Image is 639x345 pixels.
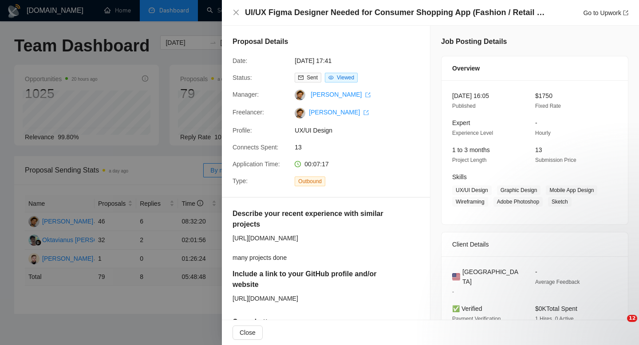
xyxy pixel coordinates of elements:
[452,63,480,73] span: Overview
[623,10,628,16] span: export
[452,289,454,295] span: -
[295,125,428,135] span: UX/UI Design
[307,74,318,81] span: Sent
[452,305,482,312] span: ✅ Verified
[452,232,617,256] div: Client Details
[298,75,304,80] span: mail
[233,144,279,151] span: Connects Spent:
[233,9,240,16] span: close
[245,7,551,18] h4: UI/UX Figma Designer Needed for Consumer Shopping App (Fashion / Retail MVP)
[535,92,552,99] span: $1750
[233,233,413,263] div: [URL][DOMAIN_NAME] many projects done
[452,119,470,126] span: Expert
[493,197,543,207] span: Adobe Photoshop
[233,57,247,64] span: Date:
[365,92,371,98] span: export
[452,173,467,180] span: Skills
[462,267,521,286] span: [GEOGRAPHIC_DATA]
[233,127,252,134] span: Profile:
[233,9,240,16] button: Close
[233,317,274,327] h5: Cover Letter
[441,36,507,47] h5: Job Posting Details
[627,315,637,322] span: 12
[311,91,371,98] a: [PERSON_NAME] export
[295,142,428,152] span: 13
[328,75,334,80] span: eye
[295,161,301,167] span: clock-circle
[233,294,405,303] div: [URL][DOMAIN_NAME]
[233,177,248,184] span: Type:
[233,325,263,340] button: Close
[583,9,628,16] a: Go to Upworkexport
[452,197,488,207] span: Wireframing
[304,161,329,168] span: 00:07:17
[309,109,369,116] a: [PERSON_NAME] export
[535,103,561,109] span: Fixed Rate
[452,130,493,136] span: Experience Level
[452,272,460,282] img: 🇺🇸
[233,269,379,290] h5: Include a link to your GitHub profile and/or website
[240,328,256,337] span: Close
[535,130,551,136] span: Hourly
[295,56,428,66] span: [DATE] 17:41
[535,146,542,153] span: 13
[452,316,501,322] span: Payment Verification
[452,146,490,153] span: 1 to 3 months
[233,74,252,81] span: Status:
[233,161,280,168] span: Application Time:
[233,109,264,116] span: Freelancer:
[337,74,354,81] span: Viewed
[535,157,576,163] span: Submission Price
[233,36,288,47] h5: Proposal Details
[452,103,476,109] span: Published
[535,119,537,126] span: -
[452,185,492,195] span: UX/UI Design
[548,197,572,207] span: Sketch
[452,157,486,163] span: Project Length
[233,208,386,230] h5: Describe your recent experience with similar projects
[233,91,259,98] span: Manager:
[609,315,630,336] iframe: Intercom live chat
[497,185,541,195] span: Graphic Design
[295,176,325,186] span: Outbound
[295,108,305,118] img: c109zO6h9-LP0nK3izNY7Sl_nlpu4rFwcSb7R8quFpUWDQM7zqv_1jxflb0AC3HLb7
[363,110,369,115] span: export
[546,185,597,195] span: Mobile App Design
[452,92,489,99] span: [DATE] 16:05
